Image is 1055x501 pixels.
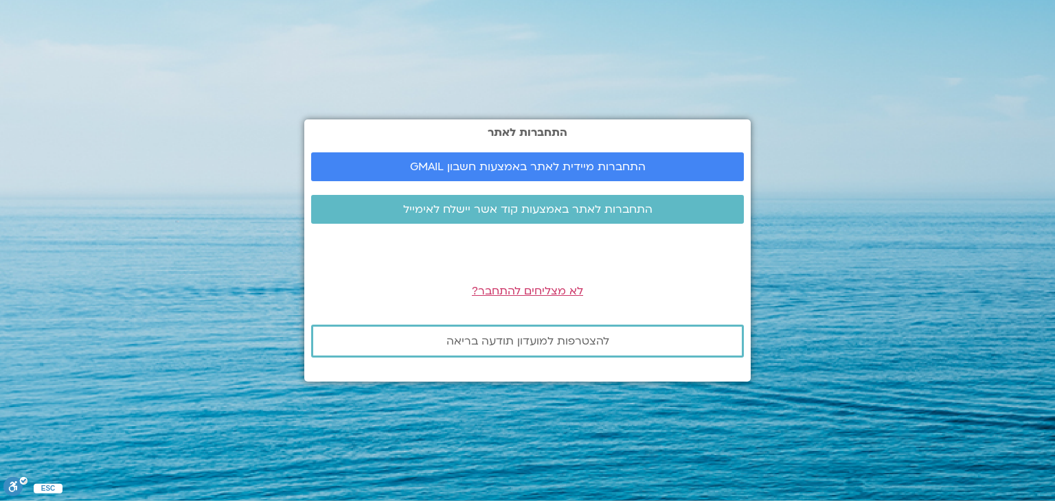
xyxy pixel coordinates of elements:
[311,325,744,358] a: להצטרפות למועדון תודעה בריאה
[311,126,744,139] h2: התחברות לאתר
[446,335,609,347] span: להצטרפות למועדון תודעה בריאה
[311,152,744,181] a: התחברות מיידית לאתר באמצעות חשבון GMAIL
[410,161,646,173] span: התחברות מיידית לאתר באמצעות חשבון GMAIL
[311,195,744,224] a: התחברות לאתר באמצעות קוד אשר יישלח לאימייל
[403,203,653,215] span: התחברות לאתר באמצעות קוד אשר יישלח לאימייל
[472,283,583,299] a: לא מצליחים להתחבר?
